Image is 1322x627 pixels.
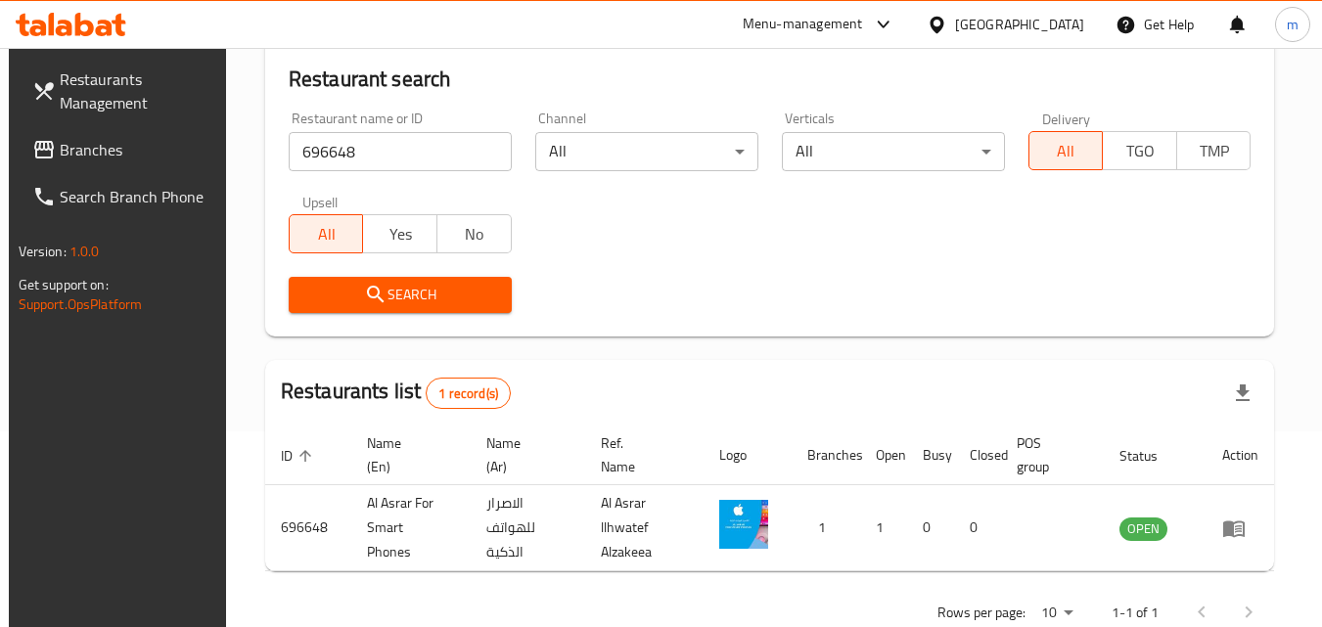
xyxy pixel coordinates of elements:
td: Al Asrar For Smart Phones [351,485,471,571]
input: Search for restaurant name or ID.. [289,132,512,171]
span: Get support on: [19,272,109,297]
div: Menu [1222,516,1258,540]
th: Action [1207,425,1274,485]
td: 1 [792,485,860,571]
span: 1 record(s) [427,384,510,403]
h2: Restaurants list [281,377,511,409]
div: OPEN [1119,517,1167,541]
span: POS group [1017,431,1080,478]
div: [GEOGRAPHIC_DATA] [955,14,1084,35]
span: Version: [19,239,67,264]
div: Export file [1219,370,1266,417]
a: Support.OpsPlatform [19,291,143,317]
span: Search Branch Phone [60,185,214,208]
span: OPEN [1119,517,1167,540]
td: 696648 [265,485,351,571]
span: TGO [1111,137,1169,165]
div: All [782,132,1005,171]
span: Name (Ar) [486,431,562,478]
p: Rows per page: [937,601,1026,625]
span: Name (En) [367,431,447,478]
span: All [297,220,356,248]
button: No [436,214,512,253]
th: Busy [907,425,954,485]
button: Yes [362,214,437,253]
a: Search Branch Phone [17,173,230,220]
th: Closed [954,425,1001,485]
h2: Restaurant search [289,65,1252,94]
span: No [445,220,504,248]
span: Branches [60,138,214,161]
span: m [1287,14,1299,35]
span: Status [1119,444,1183,468]
div: Total records count [426,378,511,409]
td: Al Asrar llhwatef Alzakeea [585,485,704,571]
span: ID [281,444,318,468]
button: All [289,214,364,253]
img: Al Asrar For Smart Phones [719,500,768,549]
td: 0 [954,485,1001,571]
span: Yes [371,220,430,248]
span: Search [304,283,496,307]
label: Upsell [302,195,339,208]
span: Ref. Name [601,431,680,478]
button: All [1028,131,1104,170]
div: Menu-management [743,13,863,36]
p: 1-1 of 1 [1112,601,1159,625]
button: TGO [1102,131,1177,170]
a: Restaurants Management [17,56,230,126]
label: Delivery [1042,112,1091,125]
span: All [1037,137,1096,165]
td: الاصرار للهواتف الذكية [471,485,585,571]
th: Branches [792,425,860,485]
th: Logo [704,425,792,485]
table: enhanced table [265,425,1275,571]
span: TMP [1185,137,1244,165]
button: TMP [1176,131,1252,170]
div: All [535,132,758,171]
a: Branches [17,126,230,173]
td: 1 [860,485,907,571]
td: 0 [907,485,954,571]
button: Search [289,277,512,313]
span: 1.0.0 [69,239,100,264]
span: Restaurants Management [60,67,214,114]
th: Open [860,425,907,485]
